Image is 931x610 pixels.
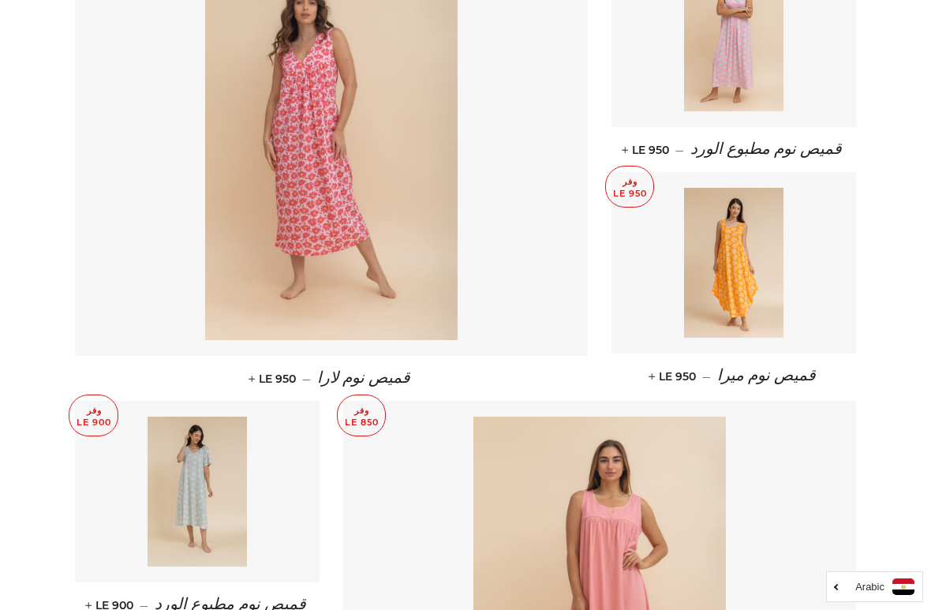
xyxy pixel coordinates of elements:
[625,143,669,157] span: LE 950
[652,369,696,384] span: LE 950
[75,356,588,401] a: قميص نوم لارا — LE 950
[690,140,842,158] span: قميص نوم مطبوع الورد
[835,578,914,595] a: Arabic
[69,395,118,436] p: وفر LE 900
[675,143,684,157] span: —
[606,167,653,207] p: وفر LE 950
[317,369,410,387] span: قميص نوم لارا
[717,367,816,384] span: قميص نوم ميرا
[702,369,711,384] span: —
[338,395,385,436] p: وفر LE 850
[611,354,856,399] a: قميص نوم ميرا — LE 950
[855,582,884,592] i: Arabic
[252,372,296,386] span: LE 950
[302,372,311,386] span: —
[611,127,856,172] a: قميص نوم مطبوع الورد — LE 950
